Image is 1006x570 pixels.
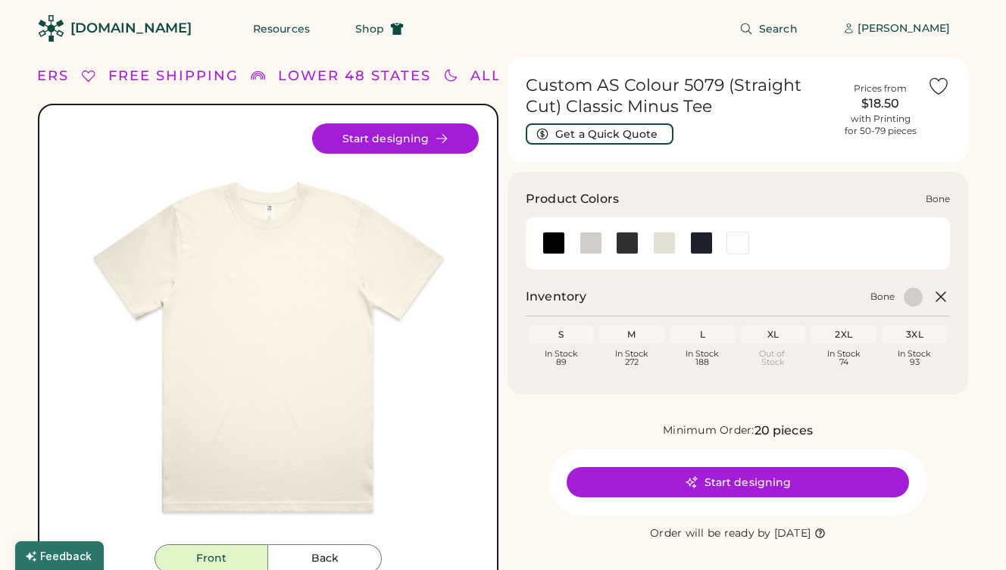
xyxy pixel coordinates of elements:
button: Resources [235,14,328,44]
span: Search [759,23,798,34]
button: Get a Quick Quote [526,123,673,145]
div: In Stock 89 [532,350,590,366]
button: Start designing [567,467,909,497]
div: In Stock 272 [602,350,661,366]
img: 5079 - Bone Front Image [58,123,479,544]
div: XL [744,329,802,341]
img: Rendered Logo - Screens [38,15,64,42]
div: [DATE] [774,526,811,541]
button: Start designing [312,123,479,154]
div: Out of Stock [744,350,802,366]
h1: Custom AS Colour 5079 (Straight Cut) Classic Minus Tee [526,75,833,117]
iframe: Front Chat [934,502,999,567]
div: with Printing for 50-79 pieces [845,113,917,137]
span: Shop [355,23,384,34]
div: [PERSON_NAME] [858,21,950,36]
button: Shop [337,14,422,44]
div: In Stock 74 [814,350,873,366]
div: Minimum Order: [663,423,754,438]
div: $18.50 [842,95,918,113]
div: ALL ORDERS [470,66,576,86]
div: Order will be ready by [650,526,771,541]
div: In Stock 188 [673,350,732,366]
button: Search [721,14,816,44]
div: 20 pieces [754,422,813,440]
div: 3XL [886,329,944,341]
div: FREE SHIPPING [108,66,239,86]
div: L [673,329,732,341]
div: LOWER 48 STATES [278,66,431,86]
div: Bone [870,291,895,303]
div: Prices from [854,83,907,95]
div: In Stock 93 [886,350,944,366]
h2: Inventory [526,288,586,306]
div: S [532,329,590,341]
div: [DOMAIN_NAME] [70,19,192,38]
div: M [602,329,661,341]
div: Bone [926,193,950,205]
div: 2XL [814,329,873,341]
div: 5079 Style Image [58,123,479,544]
h3: Product Colors [526,190,619,208]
